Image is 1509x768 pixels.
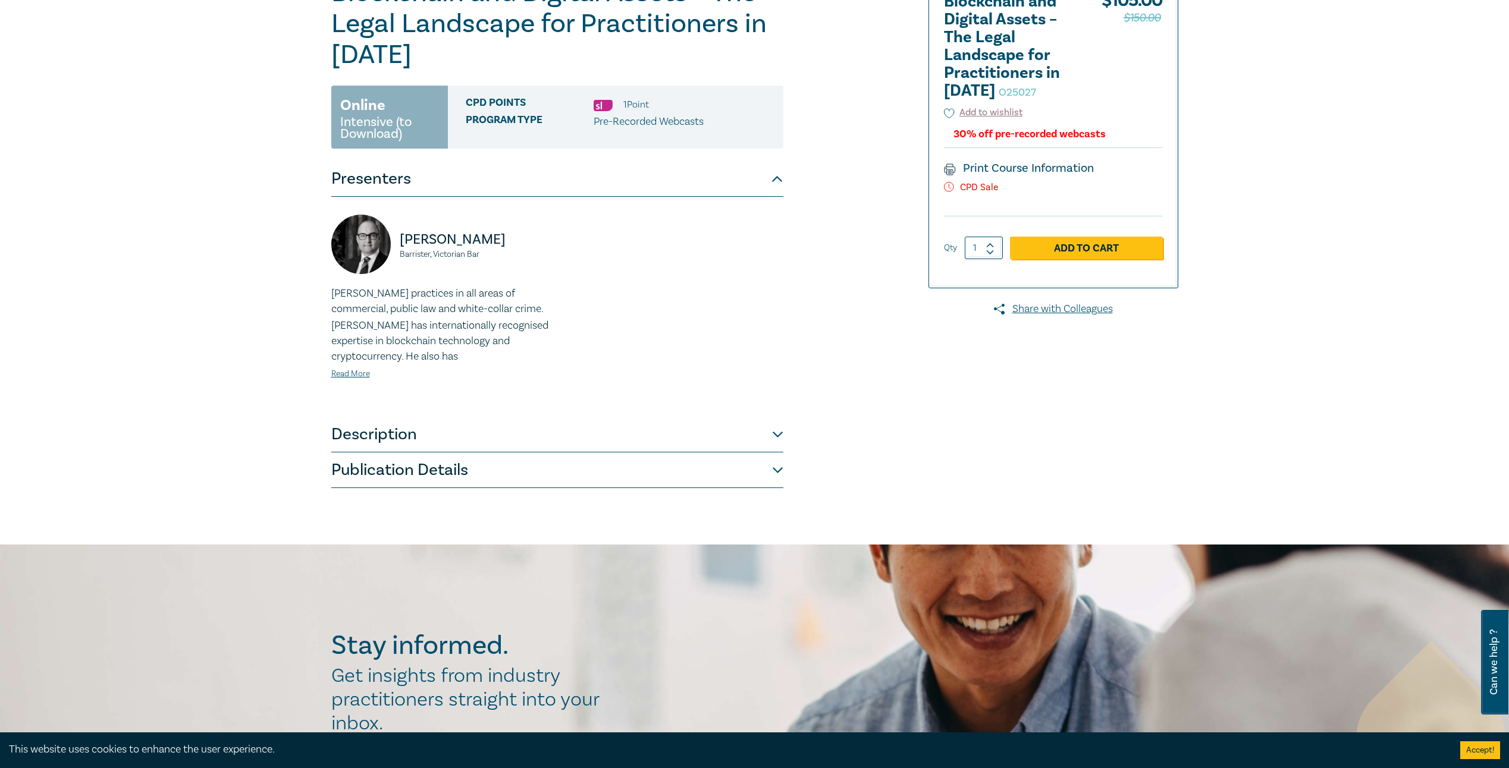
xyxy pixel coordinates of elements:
[9,742,1442,757] div: This website uses cookies to enhance the user experience.
[331,417,783,452] button: Description
[944,241,957,254] label: Qty
[340,116,439,140] small: Intensive (to Download)
[944,182,1163,193] p: CPD Sale
[331,161,783,197] button: Presenters
[623,97,649,112] li: 1 Point
[331,369,370,379] a: Read More
[400,230,550,249] p: [PERSON_NAME]
[466,97,594,112] span: CPD Points
[331,452,783,488] button: Publication Details
[1460,741,1500,759] button: Accept cookies
[331,286,550,317] p: [PERSON_NAME] practices in all areas of commercial, public law and white-collar crime.
[999,86,1036,99] small: O25027
[594,100,613,111] img: Substantive Law
[965,237,1003,259] input: 1
[331,664,612,735] h2: Get insights from industry practitioners straight into your inbox.
[331,318,550,364] p: [PERSON_NAME] has internationally recognised expertise in blockchain technology and cryptocurrenc...
[928,301,1178,317] a: Share with Colleagues
[594,114,704,130] p: Pre-Recorded Webcasts
[466,114,594,130] span: Program type
[944,160,1094,176] a: Print Course Information
[1124,8,1161,27] span: $150.00
[400,250,550,259] small: Barrister, Victorian Bar
[1010,237,1163,259] a: Add to Cart
[953,128,1106,140] div: 30% off pre-recorded webcasts
[1488,617,1499,707] span: Can we help ?
[944,106,1023,119] button: Add to wishlist
[340,95,385,116] h3: Online
[331,215,391,274] img: https://s3.ap-southeast-2.amazonaws.com/leo-cussen-store-production-content/Contacts/Aaron%20Lane...
[331,630,612,661] h2: Stay informed.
